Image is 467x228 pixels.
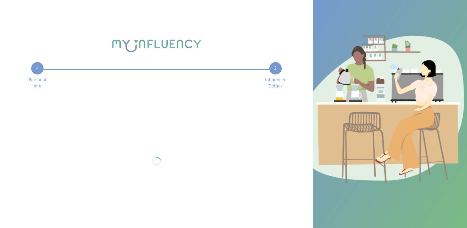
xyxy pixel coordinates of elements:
span: Personal Info [29,77,46,89]
span: Influencer Details [265,77,286,89]
div: 2 [269,62,282,74]
div: ✓ [31,62,44,74]
img: My Influency [112,40,201,52]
